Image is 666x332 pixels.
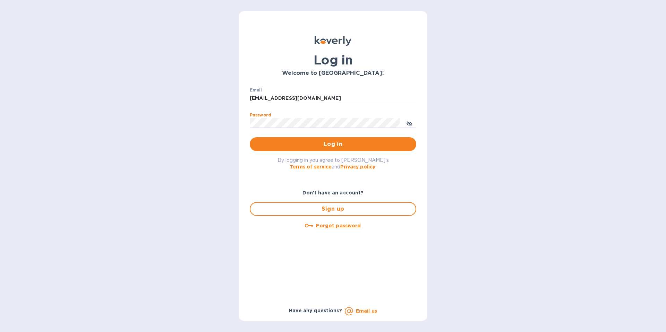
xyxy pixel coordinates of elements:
[290,164,332,169] a: Terms of service
[250,93,416,104] input: Enter email address
[277,157,389,169] span: By logging in you agree to [PERSON_NAME]'s and .
[250,53,416,67] h1: Log in
[250,113,271,117] label: Password
[289,308,342,313] b: Have any questions?
[315,36,351,46] img: Koverly
[340,164,375,169] a: Privacy policy
[316,223,361,228] u: Forgot password
[256,205,410,213] span: Sign up
[255,140,411,148] span: Log in
[250,70,416,77] h3: Welcome to [GEOGRAPHIC_DATA]!
[302,190,364,195] b: Don't have an account?
[356,308,377,314] a: Email us
[402,116,416,130] button: toggle password visibility
[250,202,416,216] button: Sign up
[250,137,416,151] button: Log in
[250,88,262,92] label: Email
